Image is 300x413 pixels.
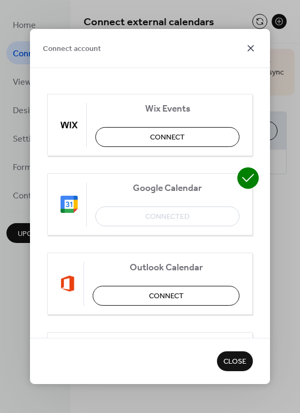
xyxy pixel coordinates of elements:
[93,262,239,274] span: Outlook Calendar
[61,196,78,213] img: google
[217,351,253,371] button: Close
[95,127,239,147] button: Connect
[150,132,185,143] span: Connect
[149,291,184,302] span: Connect
[93,286,239,306] button: Connect
[61,116,78,134] img: wix
[95,104,239,115] span: Wix Events
[95,183,239,194] span: Google Calendar
[43,43,101,55] span: Connect account
[223,357,246,368] span: Close
[61,275,75,292] img: outlook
